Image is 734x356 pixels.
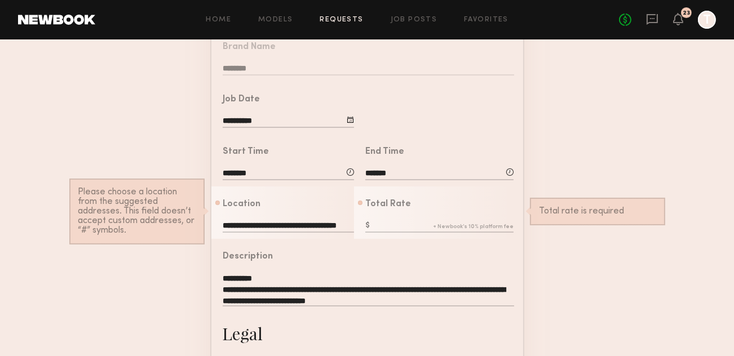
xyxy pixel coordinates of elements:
div: Total rate is required [539,207,656,216]
a: Job Posts [391,16,437,24]
div: Job Date [223,95,260,104]
div: Total Rate [365,200,411,209]
div: 23 [683,10,690,16]
a: Models [258,16,293,24]
a: Favorites [464,16,509,24]
a: Home [206,16,232,24]
div: Description [223,252,273,261]
a: Requests [320,16,364,24]
div: Legal [223,322,263,345]
div: End Time [365,148,404,157]
a: T [698,11,716,29]
div: Start Time [223,148,269,157]
div: Please choose a location from the suggested addresses. This field doesn’t accept custom addresses... [78,188,196,235]
div: Location [223,200,260,209]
